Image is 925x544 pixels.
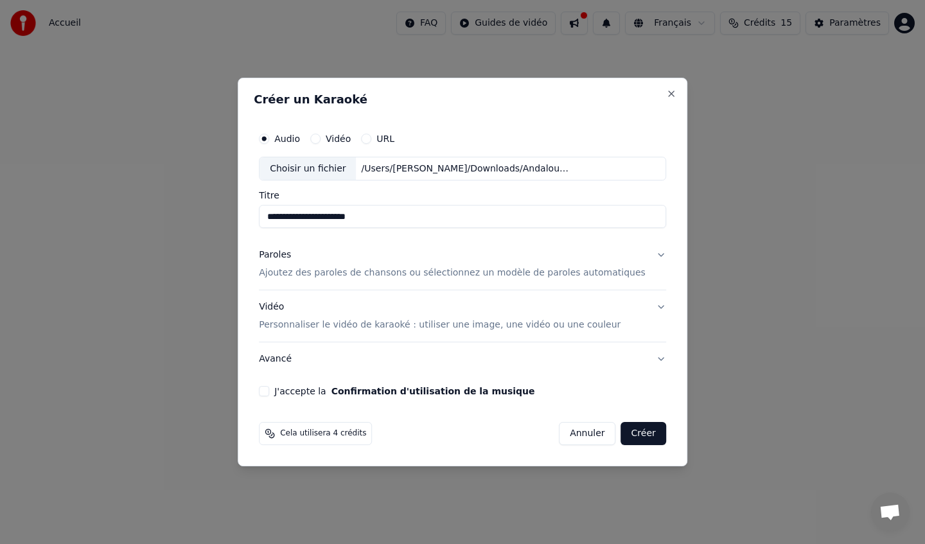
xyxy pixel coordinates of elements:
div: /Users/[PERSON_NAME]/Downloads/Andalouse (Instrumental).mp3 [357,162,575,175]
label: Audio [274,134,300,143]
button: Annuler [559,422,615,445]
div: Vidéo [259,301,621,332]
button: ParolesAjoutez des paroles de chansons ou sélectionnez un modèle de paroles automatiques [259,239,666,290]
h2: Créer un Karaoké [254,94,671,105]
label: URL [376,134,394,143]
button: J'accepte la [331,387,535,396]
button: Avancé [259,342,666,376]
label: Titre [259,191,666,200]
p: Personnaliser le vidéo de karaoké : utiliser une image, une vidéo ou une couleur [259,319,621,331]
div: Paroles [259,249,291,262]
button: VidéoPersonnaliser le vidéo de karaoké : utiliser une image, une vidéo ou une couleur [259,291,666,342]
p: Ajoutez des paroles de chansons ou sélectionnez un modèle de paroles automatiques [259,267,646,280]
div: Choisir un fichier [260,157,356,180]
button: Créer [621,422,666,445]
label: J'accepte la [274,387,534,396]
label: Vidéo [326,134,351,143]
span: Cela utilisera 4 crédits [280,428,366,439]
